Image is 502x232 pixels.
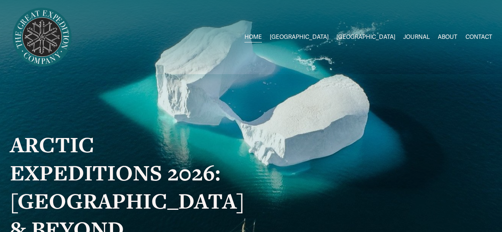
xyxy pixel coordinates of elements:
[244,31,262,43] a: HOME
[465,31,492,43] a: CONTACT
[270,31,329,43] a: folder dropdown
[438,31,457,43] a: ABOUT
[337,31,395,43] a: folder dropdown
[270,32,329,42] span: [GEOGRAPHIC_DATA]
[10,5,74,69] img: Arctic Expeditions
[403,31,430,43] a: JOURNAL
[337,32,395,42] span: [GEOGRAPHIC_DATA]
